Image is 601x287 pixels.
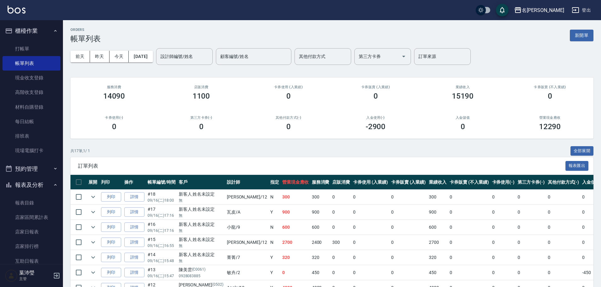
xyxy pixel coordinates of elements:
[548,92,552,100] h3: 0
[427,250,448,265] td: 320
[124,253,144,262] a: 詳情
[570,146,594,156] button: 全部展開
[110,51,129,62] button: 今天
[351,220,390,235] td: 0
[19,270,51,276] h5: 葉沛瑩
[90,51,110,62] button: 昨天
[539,122,561,131] h3: 12290
[491,265,516,280] td: 0
[146,250,177,265] td: #14
[179,206,224,213] div: 新客人 姓名未設定
[269,190,281,204] td: N
[427,235,448,250] td: 2700
[124,192,144,202] a: 詳情
[390,175,428,190] th: 卡券販賣 (入業績)
[252,116,324,120] h2: 其他付款方式(-)
[570,32,593,38] a: 新開單
[225,205,269,220] td: 瓦皮 /A
[19,276,51,282] p: 主管
[351,175,390,190] th: 卡券使用 (入業績)
[310,175,331,190] th: 服務消費
[569,4,593,16] button: 登出
[546,235,581,250] td: 0
[3,114,60,129] a: 每日結帳
[516,205,546,220] td: 0
[179,191,224,198] div: 新客人 姓名未設定
[390,205,428,220] td: 0
[351,265,390,280] td: 0
[177,175,225,190] th: 客戶
[546,205,581,220] td: 0
[310,235,331,250] td: 2400
[399,51,409,61] button: Open
[3,129,60,143] a: 排班表
[427,175,448,190] th: 業績收入
[3,42,60,56] a: 打帳單
[516,235,546,250] td: 0
[448,220,490,235] td: 0
[3,161,60,177] button: 預約管理
[516,175,546,190] th: 第三方卡券(-)
[546,220,581,235] td: 0
[146,190,177,204] td: #18
[281,265,310,280] td: 0
[3,225,60,239] a: 店家日報表
[310,250,331,265] td: 320
[103,92,125,100] h3: 14090
[101,253,121,262] button: 列印
[225,235,269,250] td: [PERSON_NAME] /12
[78,163,565,169] span: 訂單列表
[546,265,581,280] td: 0
[281,235,310,250] td: 2700
[366,122,386,131] h3: -2900
[3,254,60,268] a: 互助日報表
[179,221,224,228] div: 新客人 姓名未設定
[351,190,390,204] td: 0
[496,4,508,16] button: save
[390,235,428,250] td: 0
[3,210,60,225] a: 店家區間累計表
[124,222,144,232] a: 詳情
[491,175,516,190] th: 卡券使用(-)
[331,175,351,190] th: 店販消費
[310,205,331,220] td: 900
[448,265,490,280] td: 0
[331,205,351,220] td: 0
[146,175,177,190] th: 帳單編號/時間
[88,268,98,277] button: expand row
[124,238,144,247] a: 詳情
[124,268,144,278] a: 詳情
[514,85,586,89] h2: 卡券販賣 (不入業績)
[179,251,224,258] div: 新客人 姓名未設定
[427,190,448,204] td: 300
[351,250,390,265] td: 0
[286,92,291,100] h3: 0
[427,205,448,220] td: 900
[448,175,490,190] th: 卡券販賣 (不入業績)
[225,175,269,190] th: 設計師
[179,228,224,233] p: 無
[3,177,60,193] button: 報表及分析
[179,258,224,264] p: 無
[5,269,18,282] img: Person
[491,220,516,235] td: 0
[516,190,546,204] td: 0
[281,250,310,265] td: 320
[70,51,90,62] button: 前天
[3,239,60,254] a: 店家排行榜
[286,122,291,131] h3: 0
[3,196,60,210] a: 報表目錄
[70,28,101,32] h2: ORDERS
[101,222,121,232] button: 列印
[148,273,176,279] p: 09/16 (二) 15:47
[3,100,60,114] a: 材料自購登錄
[88,253,98,262] button: expand row
[516,220,546,235] td: 0
[179,273,224,279] p: 0928083885
[269,220,281,235] td: N
[101,268,121,278] button: 列印
[3,56,60,71] a: 帳單列表
[491,190,516,204] td: 0
[3,71,60,85] a: 現金收支登錄
[390,265,428,280] td: 0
